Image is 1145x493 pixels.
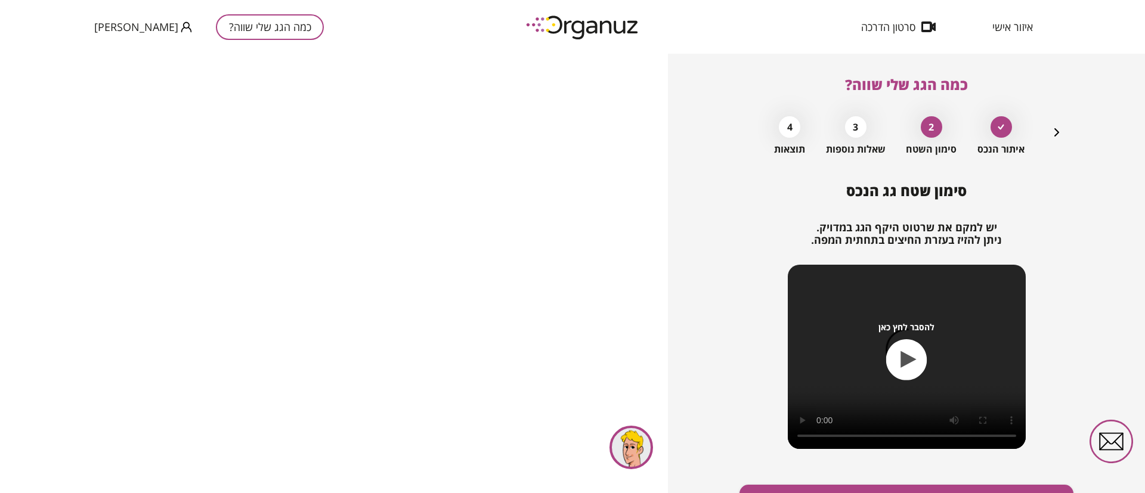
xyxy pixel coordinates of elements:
[992,21,1033,33] span: איזור אישי
[216,14,324,40] button: כמה הגג שלי שווה?
[826,144,886,155] span: שאלות נוספות
[843,21,954,33] button: סרטון הדרכה
[94,21,178,33] span: [PERSON_NAME]
[845,116,867,138] div: 3
[906,144,957,155] span: סימון השטח
[94,20,192,35] button: [PERSON_NAME]
[861,21,915,33] span: סרטון הדרכה
[974,21,1051,33] button: איזור אישי
[739,221,1073,247] h2: יש למקם את שרטוט היקף הגג במדויק. ניתן להזיז בעזרת החיצים בתחתית המפה.
[774,144,805,155] span: תוצאות
[518,11,649,44] img: logo
[779,116,800,138] div: 4
[921,116,942,138] div: 2
[878,322,934,332] span: להסבר לחץ כאן
[977,144,1025,155] span: איתור הנכס
[845,75,968,94] span: כמה הגג שלי שווה?
[846,181,967,200] span: סימון שטח גג הנכס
